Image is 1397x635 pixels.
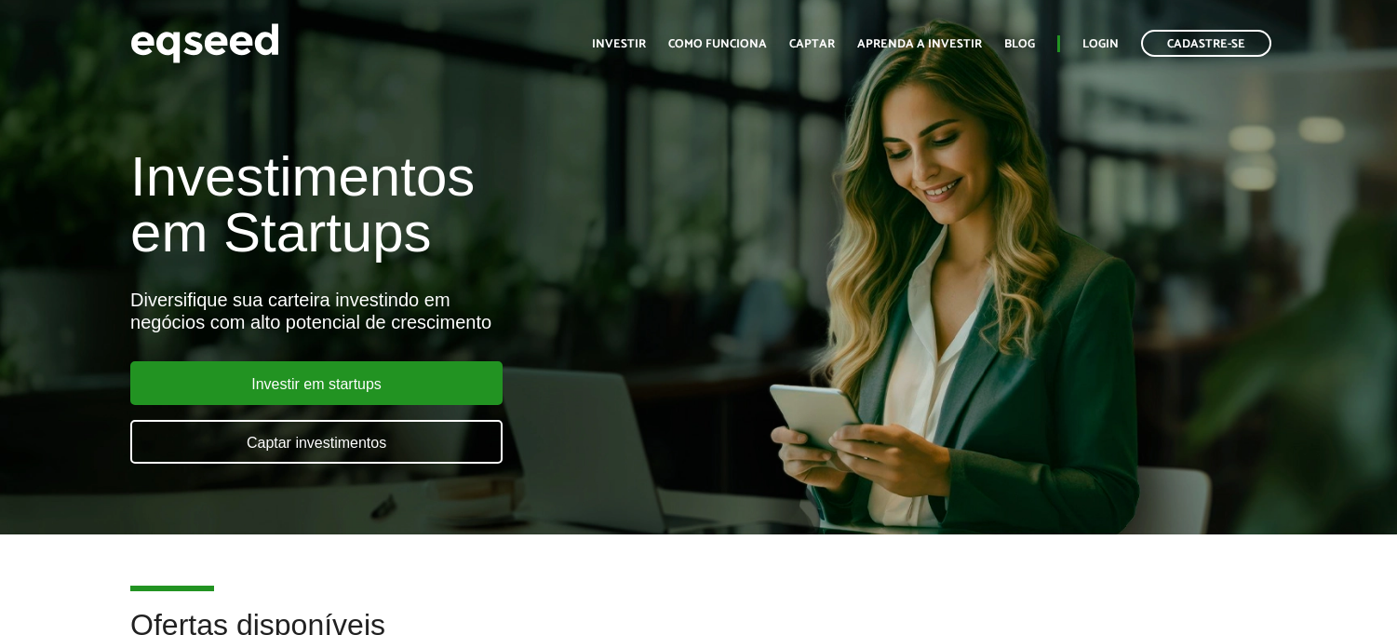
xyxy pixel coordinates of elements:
div: Diversifique sua carteira investindo em negócios com alto potencial de crescimento [130,289,801,333]
a: Captar investimentos [130,420,503,464]
a: Login [1082,38,1119,50]
a: Aprenda a investir [857,38,982,50]
img: EqSeed [130,19,279,68]
a: Investir em startups [130,361,503,405]
a: Cadastre-se [1141,30,1271,57]
a: Captar [789,38,835,50]
h1: Investimentos em Startups [130,149,801,261]
a: Como funciona [668,38,767,50]
a: Investir [592,38,646,50]
a: Blog [1004,38,1035,50]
